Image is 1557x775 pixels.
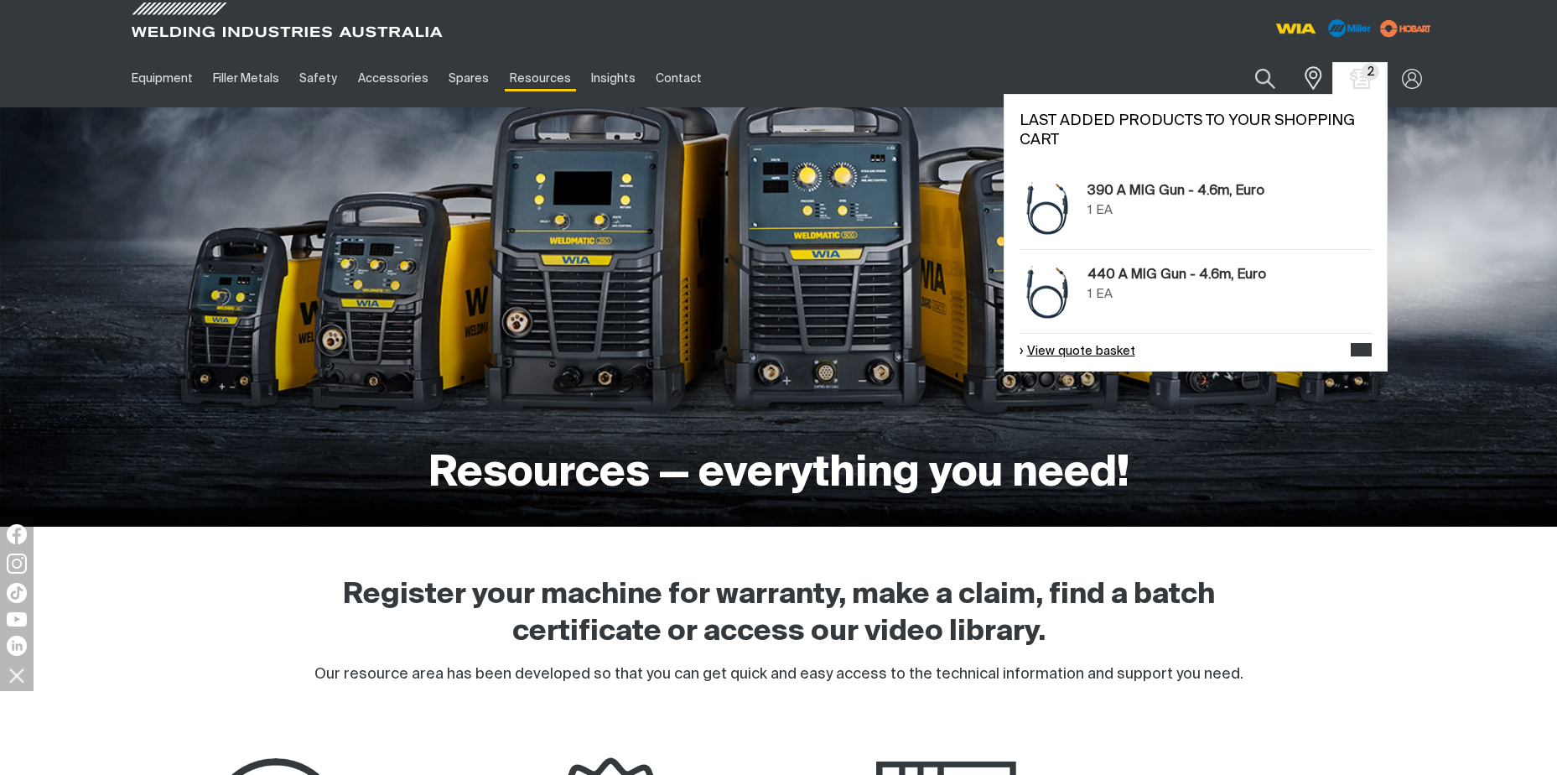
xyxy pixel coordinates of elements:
[428,447,1129,502] h1: Resources — everything you need!
[122,49,203,107] a: Equipment
[1237,59,1294,98] button: Search products
[646,49,712,107] a: Contact
[7,636,27,656] img: LinkedIn
[289,49,347,107] a: Safety
[439,49,499,107] a: Spares
[1087,204,1092,216] span: 1
[1375,16,1436,41] img: miller
[1347,69,1373,89] a: Shopping cart (2 product(s))
[203,49,289,107] a: Filler Metals
[581,49,646,107] a: Insights
[1087,265,1266,285] a: 440 A MIG Gun - 4.6m, Euro
[7,612,27,627] img: YouTube
[1020,181,1073,235] img: 390 A MIG Gun - 4.6m, Euro
[7,524,27,544] img: Facebook
[1096,201,1113,221] div: EA
[1096,285,1113,304] div: EA
[1362,63,1379,81] span: 2
[1087,181,1264,201] a: 390 A MIG Gun - 4.6m, Euro
[122,49,1108,107] nav: Main
[1216,59,1294,98] input: Product name or item number...
[348,49,439,107] a: Accessories
[499,49,580,107] a: Resources
[314,667,1243,682] span: Our resource area has been developed so that you can get quick and easy access to the technical i...
[3,661,31,689] img: hide socials
[1020,342,1135,361] a: View quote basket
[1087,288,1092,300] span: 1
[7,583,27,603] img: TikTok
[298,577,1260,651] h2: Register your machine for warranty, make a claim, find a batch certificate or access our video li...
[7,554,27,574] img: Instagram
[1020,112,1372,150] h2: Last added products to your shopping cart
[1020,265,1073,319] img: 440 A MIG Gun - 4.6m, Euro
